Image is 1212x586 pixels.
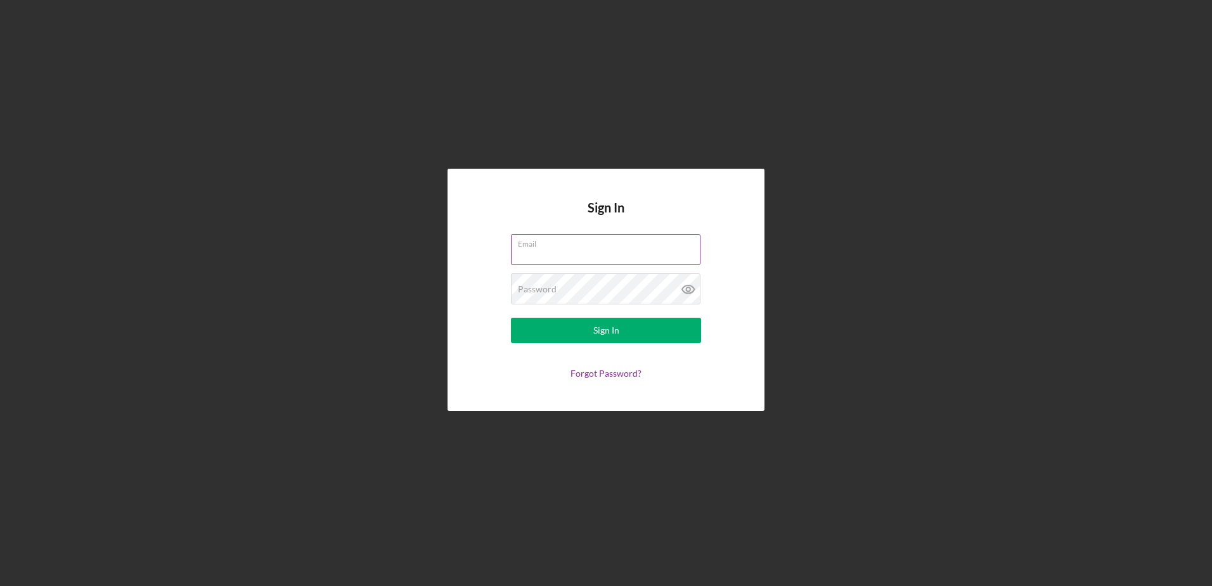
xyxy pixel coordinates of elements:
a: Forgot Password? [571,368,641,379]
h4: Sign In [588,200,624,234]
button: Sign In [511,318,701,343]
label: Password [518,284,557,294]
label: Email [518,235,700,249]
div: Sign In [593,318,619,343]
